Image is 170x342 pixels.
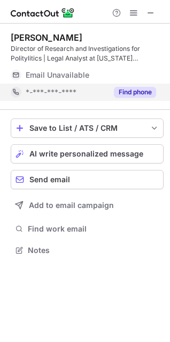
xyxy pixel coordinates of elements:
[11,196,164,215] button: Add to email campaign
[11,144,164,163] button: AI write personalized message
[11,243,164,258] button: Notes
[11,118,164,138] button: save-profile-one-click
[11,221,164,236] button: Find work email
[26,70,89,80] span: Email Unavailable
[11,32,82,43] div: [PERSON_NAME]
[29,150,143,158] span: AI write personalized message
[29,201,114,210] span: Add to email campaign
[29,124,145,132] div: Save to List / ATS / CRM
[11,170,164,189] button: Send email
[11,44,164,63] div: Director of Research and Investigations for Politylitics | Legal Analyst at [US_STATE][GEOGRAPHIC...
[11,6,75,19] img: ContactOut v5.3.10
[114,87,156,98] button: Reveal Button
[29,175,70,184] span: Send email
[28,246,159,255] span: Notes
[28,224,159,234] span: Find work email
